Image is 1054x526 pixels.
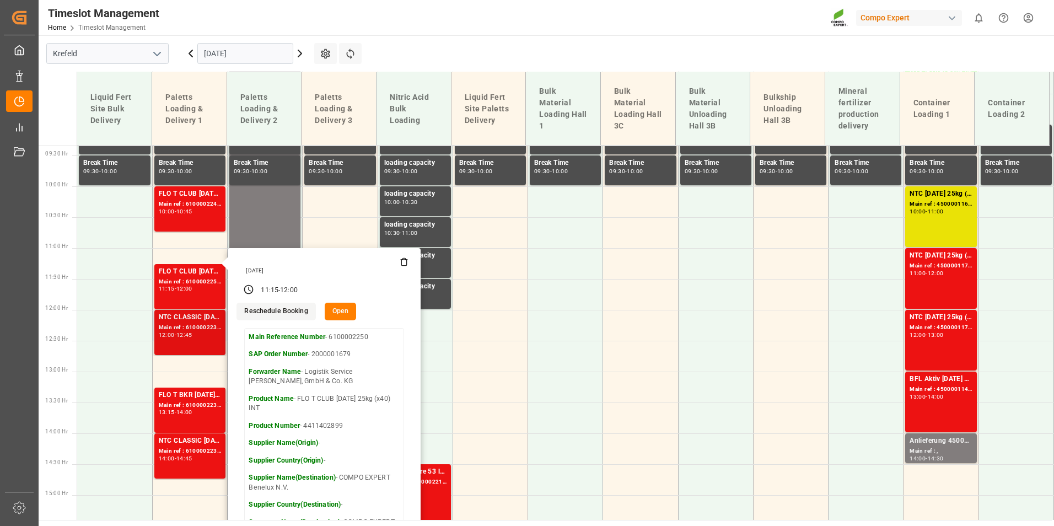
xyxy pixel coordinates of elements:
div: 14:00 [176,410,192,415]
input: DD.MM.YYYY [197,43,293,64]
div: 09:30 [384,169,400,174]
div: - [926,332,927,337]
img: Screenshot%202023-09-29%20at%2010.02.21.png_1712312052.png [831,8,848,28]
strong: Supplier Country(Destination) [249,501,341,508]
p: - Logistik Service [PERSON_NAME], GmbH & Co. KG [249,367,400,387]
div: 10:00 [477,169,493,174]
div: 11:15 [159,286,175,291]
div: 09:30 [685,169,701,174]
div: 10:00 [852,169,868,174]
div: FLO T CLUB [DATE] 25kg (x40) INT [159,266,221,277]
div: FLO T BKR [DATE] 25kg (x40) D,ATBT SPORT [DATE] 25%UH 3M 25kg (x40) INTFLO T CLUB [DATE] 25kg (x4... [159,390,221,401]
div: Break Time [760,158,822,169]
div: Anlieferung 4500005972 [910,436,972,447]
span: 15:00 Hr [45,490,68,496]
div: - [926,394,927,399]
div: Break Time [234,158,296,169]
div: 10:00 [928,169,944,174]
div: Mineral fertilizer production delivery [834,81,891,136]
div: - [926,456,927,461]
div: 10:00 [627,169,643,174]
div: 09:30 [83,169,99,174]
div: 13:15 [159,410,175,415]
div: Compo Expert [856,10,962,26]
p: - [249,438,400,448]
p: - [249,500,400,510]
div: - [700,169,702,174]
div: - [175,410,176,415]
span: 13:30 Hr [45,398,68,404]
div: Main ref : 6100002250, 2000001679 [159,277,221,287]
div: 14:45 [176,456,192,461]
strong: Product Number [249,422,300,430]
div: Break Time [835,158,897,169]
strong: SAP Order Number [249,350,308,358]
div: 10:00 [326,169,342,174]
div: 09:30 [609,169,625,174]
div: Break Time [459,158,521,169]
div: loading capacity [384,158,447,169]
div: 13:00 [928,332,944,337]
div: Bulk Material Loading Hall 1 [535,81,591,136]
button: Help Center [991,6,1016,30]
div: NTC CLASSIC [DATE]+3+TE 1200kg BB [159,436,221,447]
div: NTC CLASSIC [DATE]+3+TE 1200kg BB [159,312,221,323]
p: - 6100002250 [249,332,400,342]
div: - [400,230,401,235]
span: 11:00 Hr [45,243,68,249]
div: - [550,169,552,174]
p: - FLO T CLUB [DATE] 25kg (x40) INT [249,394,400,414]
div: 11:15 [261,286,278,296]
div: 09:30 [985,169,1001,174]
strong: Supplier Name(Destination) [249,474,335,481]
div: FLO T CLUB [DATE] 25kg (x40) INT [159,189,221,200]
div: 10:45 [176,209,192,214]
div: Break Time [910,158,972,169]
div: - [99,169,101,174]
div: - [625,169,627,174]
div: Bulkship Unloading Hall 3B [759,87,816,131]
div: Main ref : 6100002237, 2000001528 [159,323,221,332]
p: - COMPO EXPERT Benelux N.V. [249,473,400,492]
div: Main ref : 6100002243, 2000001679 [159,200,221,209]
div: Paletts Loading & Delivery 3 [310,87,367,131]
div: Paletts Loading & Delivery 2 [236,87,293,131]
div: 10:00 [777,169,793,174]
div: NTC [DATE] 25kg (x42) INT MTO [910,189,972,200]
div: 09:30 [234,169,250,174]
div: Main ref : 6100002238, 2000001528 [159,447,221,456]
div: 09:30 [835,169,851,174]
div: Break Time [609,158,671,169]
div: 12:45 [176,332,192,337]
div: Timeslot Management [48,5,159,22]
p: - 4411402899 [249,421,400,431]
div: Main ref : 4500001169, 2000001248 [910,200,972,209]
div: 09:30 [910,169,926,174]
span: 10:30 Hr [45,212,68,218]
strong: Forwarder Name [249,368,301,375]
div: Bulk Material Unloading Hall 3B [685,81,741,136]
div: Main ref : 6100002230, 2000000720 [159,401,221,410]
div: - [475,169,477,174]
div: Break Time [159,158,221,169]
button: Open [325,303,357,320]
div: 10:00 [176,169,192,174]
span: 11:30 Hr [45,274,68,280]
div: - [926,271,927,276]
button: open menu [148,45,165,62]
strong: Supplier Name(Origin) [249,439,318,447]
span: 14:00 Hr [45,428,68,434]
div: - [175,332,176,337]
span: 14:30 Hr [45,459,68,465]
span: 12:30 Hr [45,336,68,342]
strong: Main Reference Number [249,333,325,341]
a: Home [48,24,66,31]
div: Liquid Fert Site Bulk Delivery [86,87,143,131]
div: Container Loading 1 [909,93,966,125]
div: 11:00 [910,271,926,276]
div: BFL Aktiv [DATE] SL 200L (x4) DEBFL Aktiv [DATE] SL 200L (x4) DE;BFL Ca SL 200L (x4) CL,ES,LAT MTO [910,374,972,385]
div: NTC [DATE] 25kg (x42) INT MTO [910,312,972,323]
span: 12:00 Hr [45,305,68,311]
div: NTC [DATE] 25kg (x42) INT MTO [910,250,972,261]
div: Break Time [309,158,371,169]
